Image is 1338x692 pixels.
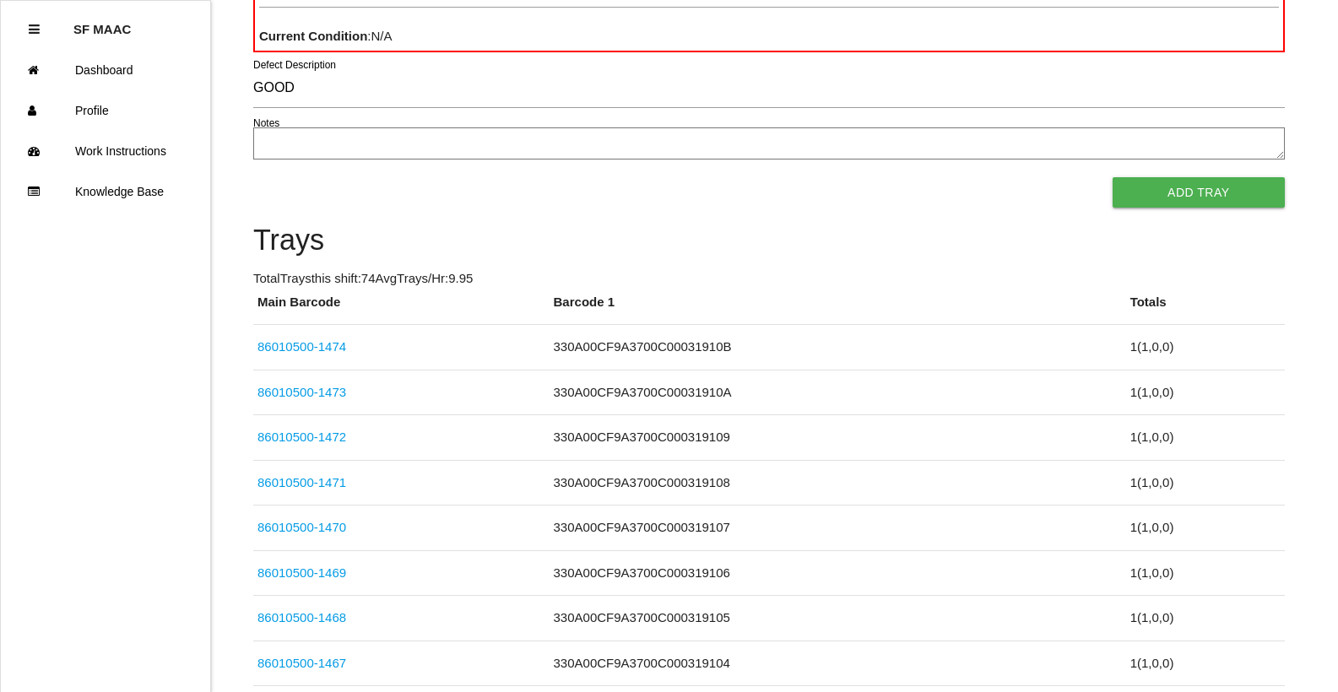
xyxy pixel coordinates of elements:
[1,90,210,131] a: Profile
[1126,415,1285,461] td: 1 ( 1 , 0 , 0 )
[1126,505,1285,551] td: 1 ( 1 , 0 , 0 )
[1126,460,1285,505] td: 1 ( 1 , 0 , 0 )
[257,430,346,444] a: 86010500-1472
[550,505,1126,551] td: 330A00CF9A3700C000319107
[257,610,346,624] a: 86010500-1468
[257,565,346,580] a: 86010500-1469
[550,415,1126,461] td: 330A00CF9A3700C000319109
[1126,370,1285,415] td: 1 ( 1 , 0 , 0 )
[1126,550,1285,596] td: 1 ( 1 , 0 , 0 )
[550,641,1126,686] td: 330A00CF9A3700C000319104
[1113,177,1285,208] button: Add Tray
[253,116,279,131] label: Notes
[1,131,210,171] a: Work Instructions
[257,520,346,534] a: 86010500-1470
[259,29,367,43] b: Current Condition
[1126,596,1285,641] td: 1 ( 1 , 0 , 0 )
[550,460,1126,505] td: 330A00CF9A3700C000319108
[1126,293,1285,325] th: Totals
[550,596,1126,641] td: 330A00CF9A3700C000319105
[253,57,336,73] label: Defect Description
[253,269,1285,289] p: Total Trays this shift: 74 Avg Trays /Hr: 9.95
[257,475,346,489] a: 86010500-1471
[550,370,1126,415] td: 330A00CF9A3700C00031910A
[257,385,346,399] a: 86010500-1473
[253,224,1285,257] h4: Trays
[550,293,1126,325] th: Barcode 1
[550,325,1126,370] td: 330A00CF9A3700C00031910B
[259,29,393,43] span: : N/A
[257,339,346,354] a: 86010500-1474
[1126,641,1285,686] td: 1 ( 1 , 0 , 0 )
[1,50,210,90] a: Dashboard
[257,656,346,670] a: 86010500-1467
[550,550,1126,596] td: 330A00CF9A3700C000319106
[1126,325,1285,370] td: 1 ( 1 , 0 , 0 )
[253,293,550,325] th: Main Barcode
[73,9,131,36] p: SF MAAC
[29,9,40,50] div: Close
[1,171,210,212] a: Knowledge Base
